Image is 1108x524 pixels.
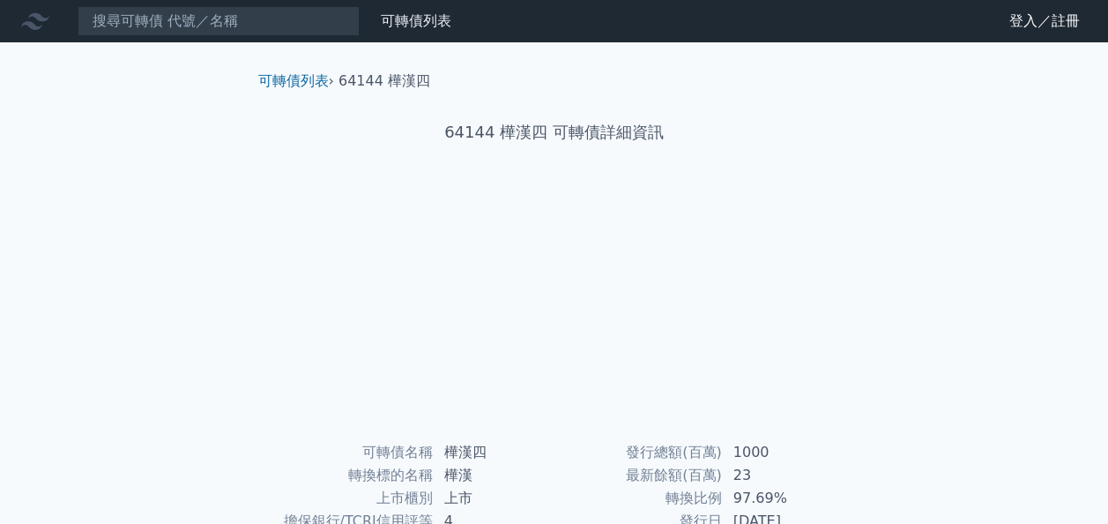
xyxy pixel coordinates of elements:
[554,464,723,487] td: 最新餘額(百萬)
[381,12,451,29] a: 可轉債列表
[265,487,434,510] td: 上市櫃別
[995,7,1094,35] a: 登入／註冊
[258,71,334,92] li: ›
[265,464,434,487] td: 轉換標的名稱
[244,120,865,145] h1: 64144 樺漢四 可轉債詳細資訊
[554,441,723,464] td: 發行總額(百萬)
[258,72,329,89] a: 可轉債列表
[78,6,360,36] input: 搜尋可轉債 代號／名稱
[434,441,554,464] td: 樺漢四
[338,71,430,92] li: 64144 樺漢四
[434,487,554,510] td: 上市
[723,487,844,510] td: 97.69%
[723,441,844,464] td: 1000
[723,464,844,487] td: 23
[434,464,554,487] td: 樺漢
[265,441,434,464] td: 可轉債名稱
[554,487,723,510] td: 轉換比例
